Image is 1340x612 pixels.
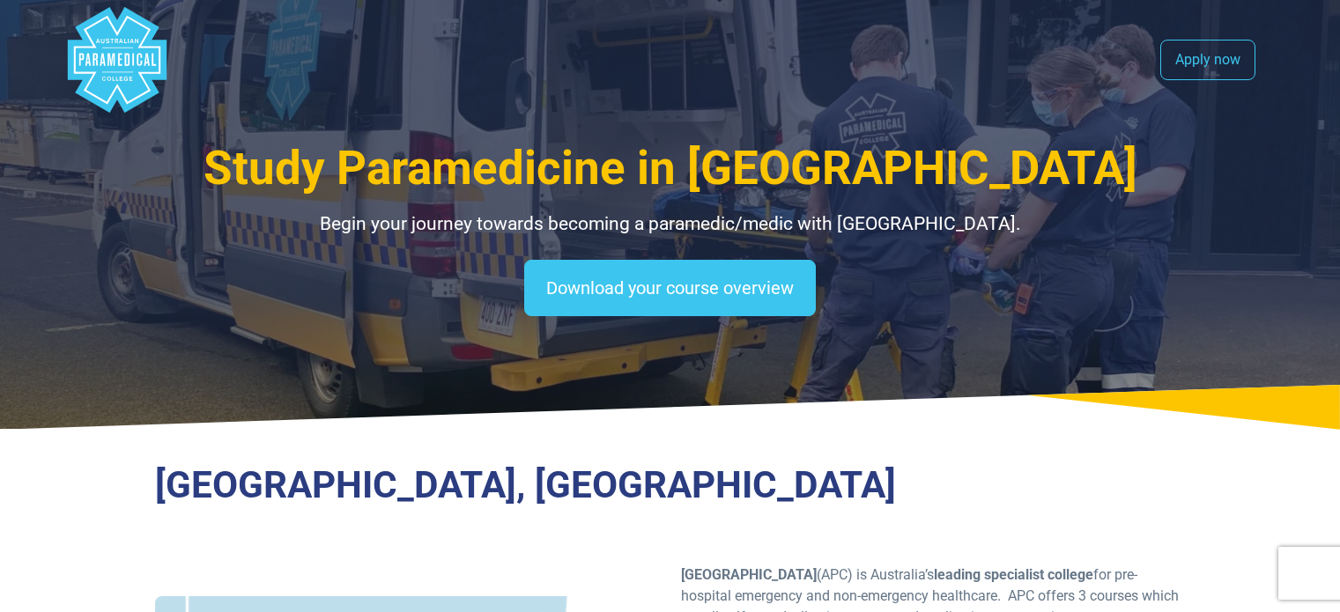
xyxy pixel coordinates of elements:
h3: [GEOGRAPHIC_DATA], [GEOGRAPHIC_DATA] [155,463,1186,508]
div: Australian Paramedical College [64,7,170,113]
strong: [GEOGRAPHIC_DATA] [681,566,817,583]
a: Apply now [1160,40,1255,80]
a: Download your course overview [524,260,816,316]
span: Study Paramedicine in [GEOGRAPHIC_DATA] [204,141,1137,195]
strong: leading specialist college [934,566,1093,583]
p: Begin your journey towards becoming a paramedic/medic with [GEOGRAPHIC_DATA]. [155,210,1186,239]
